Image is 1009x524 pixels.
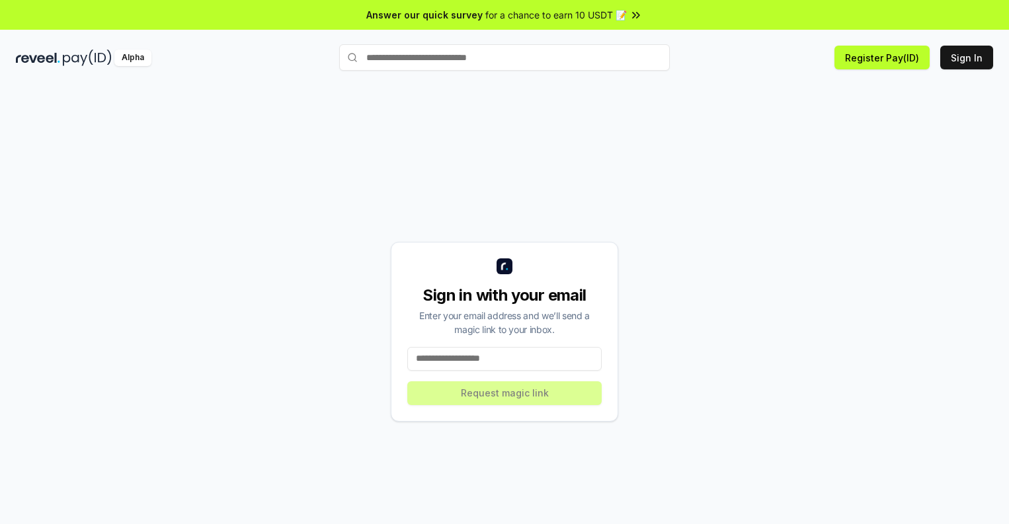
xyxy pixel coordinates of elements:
img: reveel_dark [16,50,60,66]
button: Register Pay(ID) [834,46,930,69]
button: Sign In [940,46,993,69]
span: Answer our quick survey [366,8,483,22]
div: Alpha [114,50,151,66]
span: for a chance to earn 10 USDT 📝 [485,8,627,22]
div: Sign in with your email [407,285,602,306]
div: Enter your email address and we’ll send a magic link to your inbox. [407,309,602,336]
img: logo_small [497,258,512,274]
img: pay_id [63,50,112,66]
